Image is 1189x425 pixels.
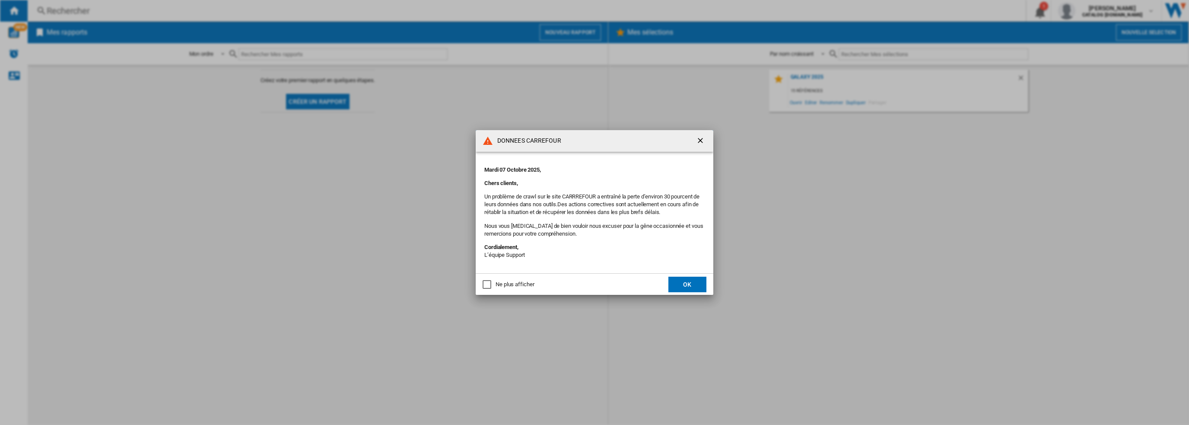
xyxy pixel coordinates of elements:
[484,166,541,173] strong: Mardi 07 Octobre 2025,
[484,244,518,250] strong: Cordialement,
[484,180,518,186] strong: Chers clients,
[484,243,705,259] p: L’équipe Support
[483,281,534,289] md-checkbox: Ne plus afficher
[493,137,561,145] h4: DONNEES CARREFOUR
[668,277,706,292] button: OK
[696,136,706,147] ng-md-icon: getI18NText('BUTTONS.CLOSE_DIALOG')
[693,132,710,150] button: getI18NText('BUTTONS.CLOSE_DIALOG')
[484,222,705,238] p: Nous vous [MEDICAL_DATA] de bien vouloir nous excuser pour la gêne occasionnée et vous remercions...
[484,193,705,217] p: Un problème de crawl sur le site CARRREFOUR a entraîné la perte d’environ 30 pourcent de leurs do...
[496,281,534,288] div: Ne plus afficher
